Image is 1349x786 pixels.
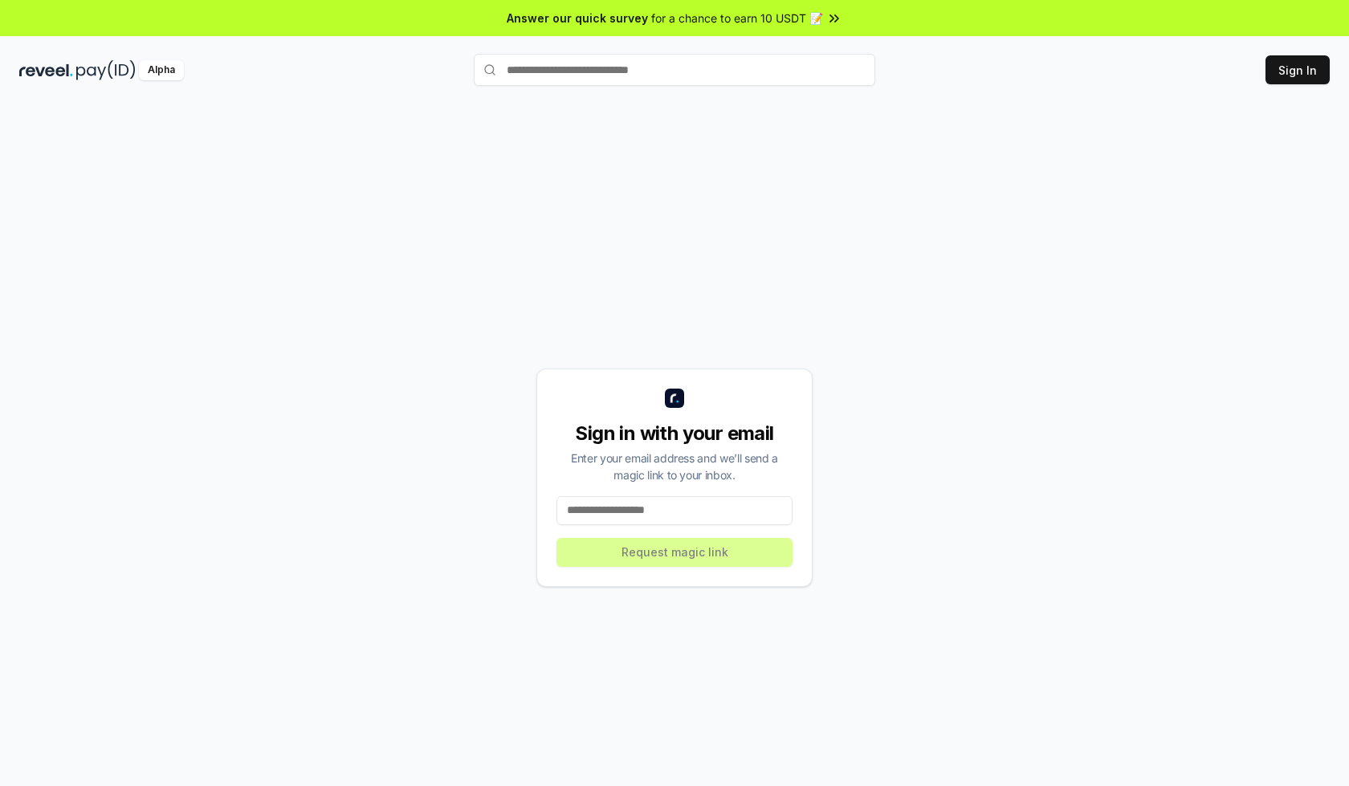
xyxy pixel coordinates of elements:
[556,421,793,446] div: Sign in with your email
[651,10,823,26] span: for a chance to earn 10 USDT 📝
[665,389,684,408] img: logo_small
[507,10,648,26] span: Answer our quick survey
[556,450,793,483] div: Enter your email address and we’ll send a magic link to your inbox.
[19,60,73,80] img: reveel_dark
[139,60,184,80] div: Alpha
[76,60,136,80] img: pay_id
[1265,55,1330,84] button: Sign In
